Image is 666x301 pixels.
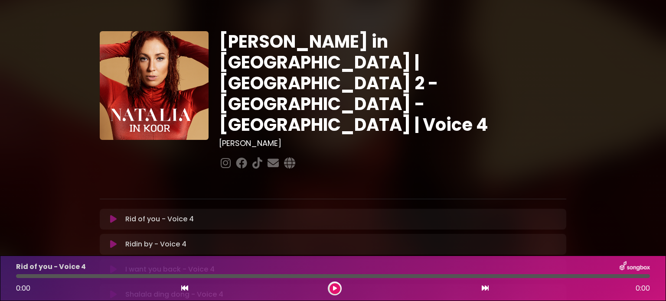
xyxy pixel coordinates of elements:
[16,262,86,272] p: Rid of you - Voice 4
[219,139,566,148] h3: [PERSON_NAME]
[125,214,194,224] p: Rid of you - Voice 4
[219,31,566,135] h1: [PERSON_NAME] in [GEOGRAPHIC_DATA] | [GEOGRAPHIC_DATA] 2 - [GEOGRAPHIC_DATA] - [GEOGRAPHIC_DATA] ...
[620,261,650,272] img: songbox-logo-white.png
[125,239,186,249] p: Ridin by - Voice 4
[16,283,30,293] span: 0:00
[636,283,650,294] span: 0:00
[100,31,209,140] img: YTVS25JmS9CLUqXqkEhs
